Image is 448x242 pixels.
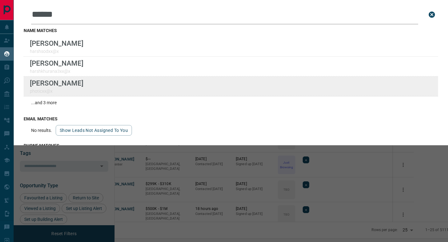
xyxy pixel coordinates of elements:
[30,69,83,74] p: harshkhurana3xx@x
[24,116,438,121] h3: email matches
[24,28,438,33] h3: name matches
[31,128,52,133] p: No results.
[30,59,83,67] p: [PERSON_NAME]
[24,96,438,109] div: ...and 3 more
[30,89,83,94] p: photicxx@x
[30,39,83,47] p: [PERSON_NAME]
[56,125,132,136] button: show leads not assigned to you
[30,49,83,54] p: harshsodxx@x
[426,8,438,21] button: close search bar
[24,143,438,148] h3: phone matches
[30,79,83,87] p: [PERSON_NAME]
